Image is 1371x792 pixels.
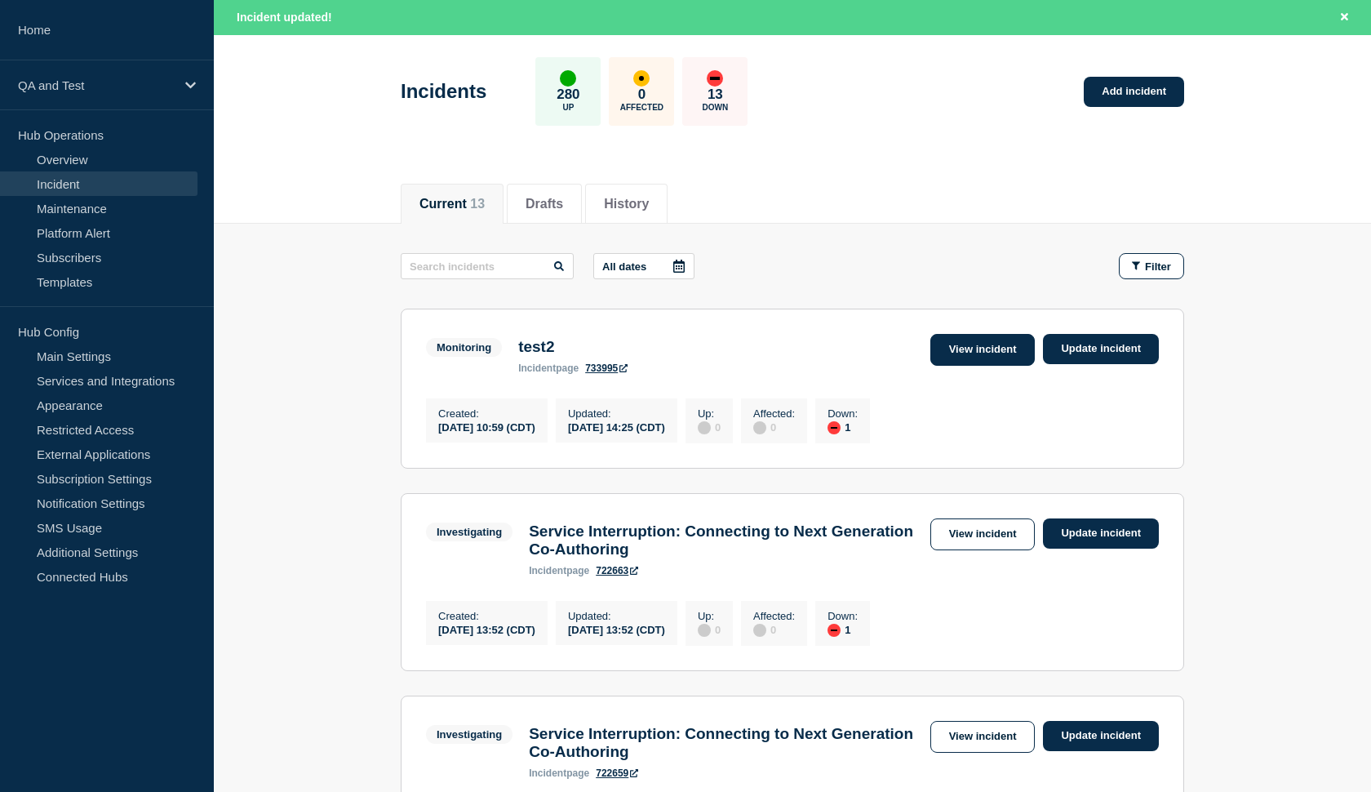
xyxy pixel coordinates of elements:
[703,103,729,112] p: Down
[237,11,332,24] span: Incident updated!
[620,103,663,112] p: Affected
[633,70,650,87] div: affected
[426,725,512,744] span: Investigating
[1084,77,1184,107] a: Add incident
[827,407,858,420] p: Down :
[518,363,579,374] p: page
[930,721,1036,753] a: View incident
[438,610,535,622] p: Created :
[1043,334,1159,364] a: Update incident
[930,334,1036,366] a: View incident
[560,70,576,87] div: up
[529,523,921,558] h3: Service Interruption: Connecting to Next Generation Co-Authoring
[604,197,649,211] button: History
[18,78,175,92] p: QA and Test
[827,624,841,637] div: down
[1043,518,1159,549] a: Update incident
[698,610,721,622] p: Up :
[753,622,795,637] div: 0
[518,338,628,356] h3: test2
[698,624,711,637] div: disabled
[419,197,485,211] button: Current 13
[526,197,563,211] button: Drafts
[529,565,566,576] span: incident
[698,407,721,420] p: Up :
[529,768,589,779] p: page
[518,363,556,374] span: incident
[753,610,795,622] p: Affected :
[585,363,628,374] a: 733995
[438,420,535,434] div: [DATE] 10:59 (CDT)
[827,420,858,434] div: 1
[568,407,665,420] p: Updated :
[562,103,574,112] p: Up
[753,420,795,434] div: 0
[438,622,535,636] div: [DATE] 13:52 (CDT)
[602,260,646,273] p: All dates
[470,197,485,211] span: 13
[557,87,579,103] p: 280
[827,421,841,434] div: down
[638,87,646,103] p: 0
[529,768,566,779] span: incident
[698,421,711,434] div: disabled
[593,253,694,279] button: All dates
[568,622,665,636] div: [DATE] 13:52 (CDT)
[568,420,665,434] div: [DATE] 14:25 (CDT)
[827,610,858,622] p: Down :
[568,610,665,622] p: Updated :
[930,518,1036,550] a: View incident
[1119,253,1184,279] button: Filter
[698,420,721,434] div: 0
[698,622,721,637] div: 0
[753,407,795,420] p: Affected :
[596,768,638,779] a: 722659
[708,87,723,103] p: 13
[753,624,766,637] div: disabled
[1334,8,1355,27] button: Close banner
[1043,721,1159,751] a: Update incident
[529,565,589,576] p: page
[707,70,723,87] div: down
[438,407,535,420] p: Created :
[753,421,766,434] div: disabled
[401,80,486,103] h1: Incidents
[401,253,574,279] input: Search incidents
[529,725,921,761] h3: Service Interruption: Connecting to Next Generation Co-Authoring
[426,338,502,357] span: Monitoring
[1145,260,1171,273] span: Filter
[827,622,858,637] div: 1
[426,523,512,541] span: Investigating
[596,565,638,576] a: 722663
